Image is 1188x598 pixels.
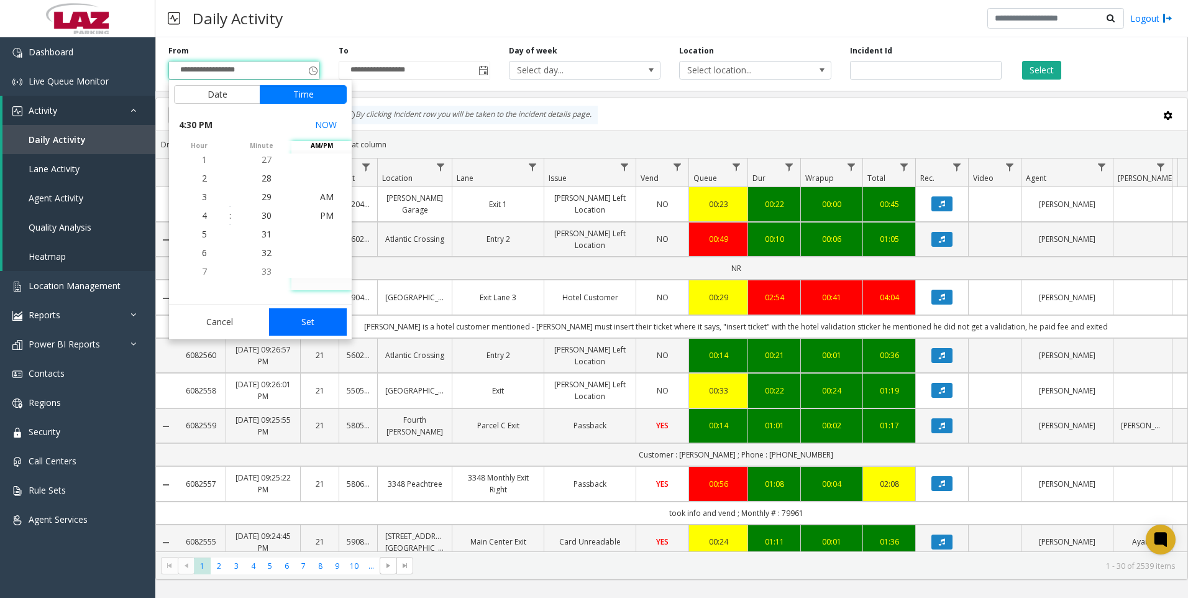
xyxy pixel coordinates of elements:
a: 00:01 [808,536,855,548]
a: [PERSON_NAME] [1029,198,1105,210]
a: [PERSON_NAME] Left Location [552,228,628,251]
a: 00:21 [756,349,793,361]
a: 590844 [347,536,370,548]
span: Security [29,426,60,438]
span: NO [657,385,669,396]
div: 00:02 [808,420,855,431]
span: Heatmap [29,251,66,262]
span: Toggle popup [476,62,490,79]
a: [PERSON_NAME] [1029,536,1105,548]
span: [PERSON_NAME] [1118,173,1174,183]
a: Total Filter Menu [896,159,913,175]
a: 02:54 [756,292,793,303]
a: Atlantic Crossing [385,349,444,361]
span: 2 [202,172,207,184]
span: 30 [262,209,272,221]
a: [PERSON_NAME] [1029,420,1105,431]
a: Collapse Details [156,235,176,245]
a: 00:06 [808,233,855,245]
a: Lane Activity [2,154,155,183]
a: Logout [1130,12,1172,25]
a: NO [644,233,681,245]
div: 00:29 [697,292,740,303]
span: Vend [641,173,659,183]
img: 'icon' [12,457,22,467]
a: 00:49 [697,233,740,245]
a: [PERSON_NAME] [1029,292,1105,303]
a: 00:41 [808,292,855,303]
a: [GEOGRAPHIC_DATA] [385,292,444,303]
span: Go to the next page [383,561,393,571]
span: Page 9 [329,558,345,574]
span: NO [657,350,669,361]
a: Collapse Details [156,480,176,490]
span: Go to the next page [380,557,396,574]
img: 'icon' [12,398,22,408]
a: [DATE] 09:25:55 PM [234,414,293,438]
a: [PERSON_NAME] [1029,349,1105,361]
a: Atlantic Crossing [385,233,444,245]
img: 'icon' [12,428,22,438]
span: PM [320,209,334,221]
a: 02:08 [870,478,908,490]
a: Parcel C Exit [460,420,536,431]
a: 01:19 [870,385,908,397]
a: Collapse Details [156,421,176,431]
a: 21 [308,478,331,490]
a: 00:10 [756,233,793,245]
a: 01:08 [756,478,793,490]
a: 00:04 [808,478,855,490]
a: 00:33 [697,385,740,397]
span: Page 1 [194,558,211,574]
a: YES [644,478,681,490]
a: 00:01 [808,349,855,361]
a: Vend Filter Menu [669,159,686,175]
a: [PERSON_NAME] Garage [385,192,444,216]
span: 28 [262,172,272,184]
span: 33 [262,265,272,277]
span: Rule Sets [29,484,66,496]
span: Page 11 [363,558,380,574]
div: 00:14 [697,420,740,431]
img: 'icon' [12,311,22,321]
span: Power BI Reports [29,338,100,350]
div: : [229,209,231,222]
div: 01:05 [870,233,908,245]
span: minute [231,141,291,150]
a: 690420 [347,292,370,303]
a: [GEOGRAPHIC_DATA] [385,385,444,397]
span: Location Management [29,280,121,292]
button: Set [269,308,347,336]
a: Exit [460,385,536,397]
button: Select now [310,114,342,136]
a: Dur Filter Menu [781,159,798,175]
span: Page 5 [262,558,278,574]
a: [PERSON_NAME] [1121,420,1164,431]
span: AM [320,191,334,203]
label: To [339,45,349,57]
a: [DATE] 09:25:22 PM [234,472,293,495]
a: Card Unreadable [552,536,628,548]
a: 6082557 [183,478,218,490]
div: 00:24 [697,536,740,548]
a: Collapse Details [156,538,176,548]
div: 00:56 [697,478,740,490]
a: 6082558 [183,385,218,397]
a: 560261 [347,349,370,361]
a: 580542 [347,420,370,431]
span: Live Queue Monitor [29,75,109,87]
img: 'icon' [12,77,22,87]
a: YES [644,536,681,548]
a: 560261 [347,233,370,245]
span: 5 [202,228,207,240]
a: Agent Filter Menu [1094,159,1110,175]
a: 21 [308,385,331,397]
a: 21 [308,420,331,431]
